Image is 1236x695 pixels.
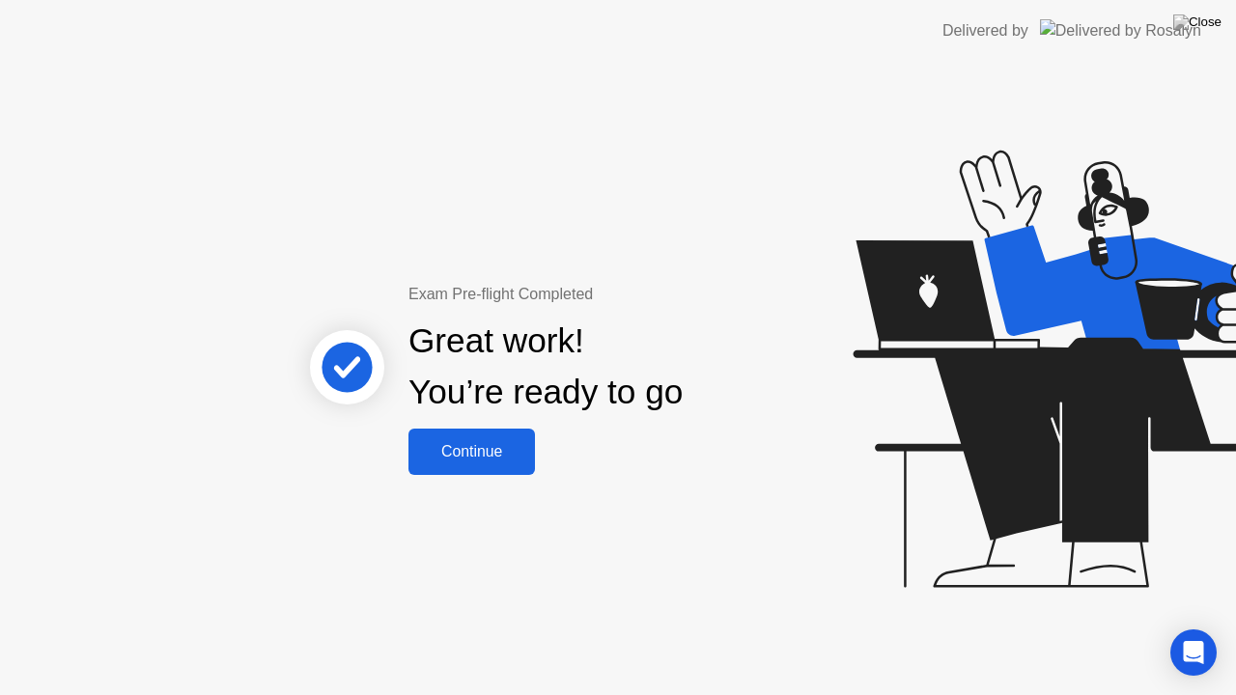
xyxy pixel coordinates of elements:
div: Great work! You’re ready to go [408,316,683,418]
div: Delivered by [942,19,1028,42]
img: Delivered by Rosalyn [1040,19,1201,42]
img: Close [1173,14,1222,30]
button: Continue [408,429,535,475]
div: Exam Pre-flight Completed [408,283,807,306]
div: Continue [414,443,529,460]
div: Open Intercom Messenger [1170,629,1217,676]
